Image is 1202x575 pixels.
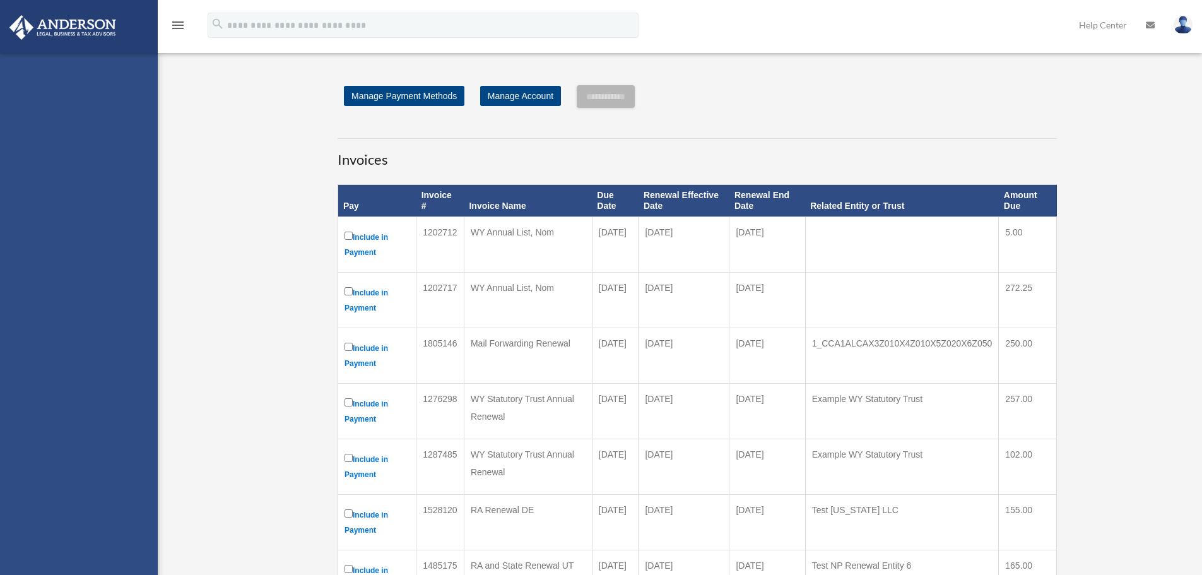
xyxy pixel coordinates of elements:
td: 257.00 [999,384,1057,439]
td: [DATE] [639,328,729,384]
label: Include in Payment [345,229,410,260]
img: User Pic [1174,16,1193,34]
td: 1287485 [416,439,464,495]
input: Include in Payment [345,398,353,406]
div: WY Annual List, Nom [471,223,586,241]
input: Include in Payment [345,565,353,573]
div: WY Annual List, Nom [471,279,586,297]
td: [DATE] [729,495,805,550]
td: [DATE] [729,217,805,273]
th: Related Entity or Trust [805,185,999,217]
td: [DATE] [729,439,805,495]
div: WY Statutory Trust Annual Renewal [471,446,586,481]
th: Invoice # [416,185,464,217]
td: [DATE] [592,217,639,273]
input: Include in Payment [345,343,353,351]
th: Pay [338,185,416,217]
a: Manage Account [480,86,561,106]
td: 1202712 [416,217,464,273]
td: 1528120 [416,495,464,550]
h3: Invoices [338,138,1057,170]
td: [DATE] [592,439,639,495]
td: [DATE] [639,439,729,495]
a: menu [170,22,186,33]
td: 1202717 [416,273,464,328]
div: RA and State Renewal UT [471,557,586,574]
a: Manage Payment Methods [344,86,464,106]
td: 1276298 [416,384,464,439]
input: Include in Payment [345,454,353,462]
td: 155.00 [999,495,1057,550]
td: [DATE] [639,273,729,328]
td: Test [US_STATE] LLC [805,495,999,550]
td: Example WY Statutory Trust [805,439,999,495]
td: [DATE] [592,384,639,439]
td: 5.00 [999,217,1057,273]
td: 1_CCA1ALCAX3Z010X4Z010X5Z020X6Z050 [805,328,999,384]
td: [DATE] [639,495,729,550]
div: WY Statutory Trust Annual Renewal [471,390,586,425]
img: Anderson Advisors Platinum Portal [6,15,120,40]
td: [DATE] [729,273,805,328]
td: Example WY Statutory Trust [805,384,999,439]
td: [DATE] [729,384,805,439]
label: Include in Payment [345,451,410,482]
input: Include in Payment [345,287,353,295]
td: 272.25 [999,273,1057,328]
input: Include in Payment [345,509,353,518]
label: Include in Payment [345,396,410,427]
td: [DATE] [592,328,639,384]
div: Mail Forwarding Renewal [471,335,586,352]
td: [DATE] [639,217,729,273]
i: menu [170,18,186,33]
td: 1805146 [416,328,464,384]
label: Include in Payment [345,285,410,316]
th: Renewal Effective Date [639,185,729,217]
th: Amount Due [999,185,1057,217]
i: search [211,17,225,31]
td: [DATE] [639,384,729,439]
label: Include in Payment [345,340,410,371]
div: RA Renewal DE [471,501,586,519]
td: 102.00 [999,439,1057,495]
th: Renewal End Date [729,185,805,217]
th: Invoice Name [464,185,592,217]
label: Include in Payment [345,507,410,538]
td: [DATE] [729,328,805,384]
td: 250.00 [999,328,1057,384]
input: Include in Payment [345,232,353,240]
td: [DATE] [592,273,639,328]
th: Due Date [592,185,639,217]
td: [DATE] [592,495,639,550]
